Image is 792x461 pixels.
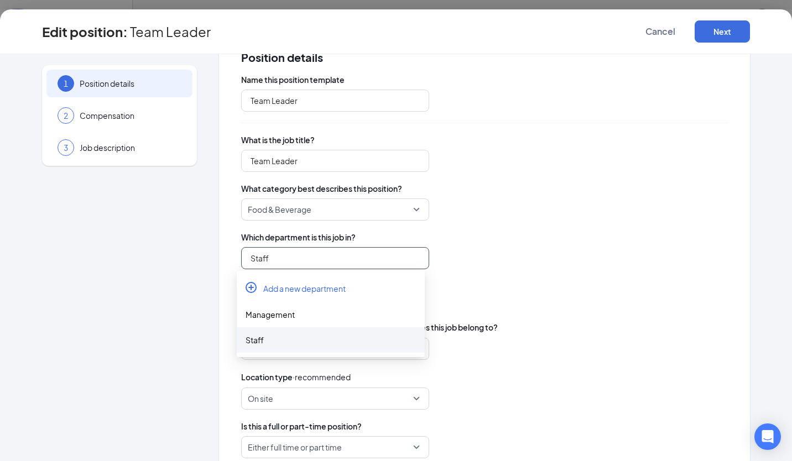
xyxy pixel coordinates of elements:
button: Next [695,20,750,43]
div: Staff [237,327,425,353]
span: 3 [64,142,68,153]
div: Staff [246,334,416,346]
span: What category best describes this position? [241,183,728,194]
input: Cashier-Region 1, Cashier- Region 2 [241,90,429,112]
span: Add a new department [263,283,346,294]
span: Which department is this job in? [241,232,728,243]
svg: CirclePlus [246,282,259,295]
span: Location type [241,371,293,383]
span: Compensation [80,110,181,121]
span: Job description [80,142,181,153]
button: Cancel [633,20,688,43]
span: · recommended [293,371,351,383]
h3: Edit position : [42,22,128,41]
span: 1 [64,78,68,89]
span: Team Leader [130,26,211,37]
span: On site [248,388,273,409]
span: Food & Beverage [248,199,311,220]
span: Either full time or part time [248,437,342,458]
span: Cancel [645,26,675,37]
div: Management [246,308,416,321]
span: Position details [241,52,728,63]
div: Management [237,302,425,327]
span: Name this position template [241,74,728,85]
span: What is the job title? [241,134,728,145]
span: 2 [64,110,68,121]
div: Open Intercom Messenger [754,423,781,450]
span: Position details [80,78,181,89]
span: Is this a full or part-time position? [241,421,728,432]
